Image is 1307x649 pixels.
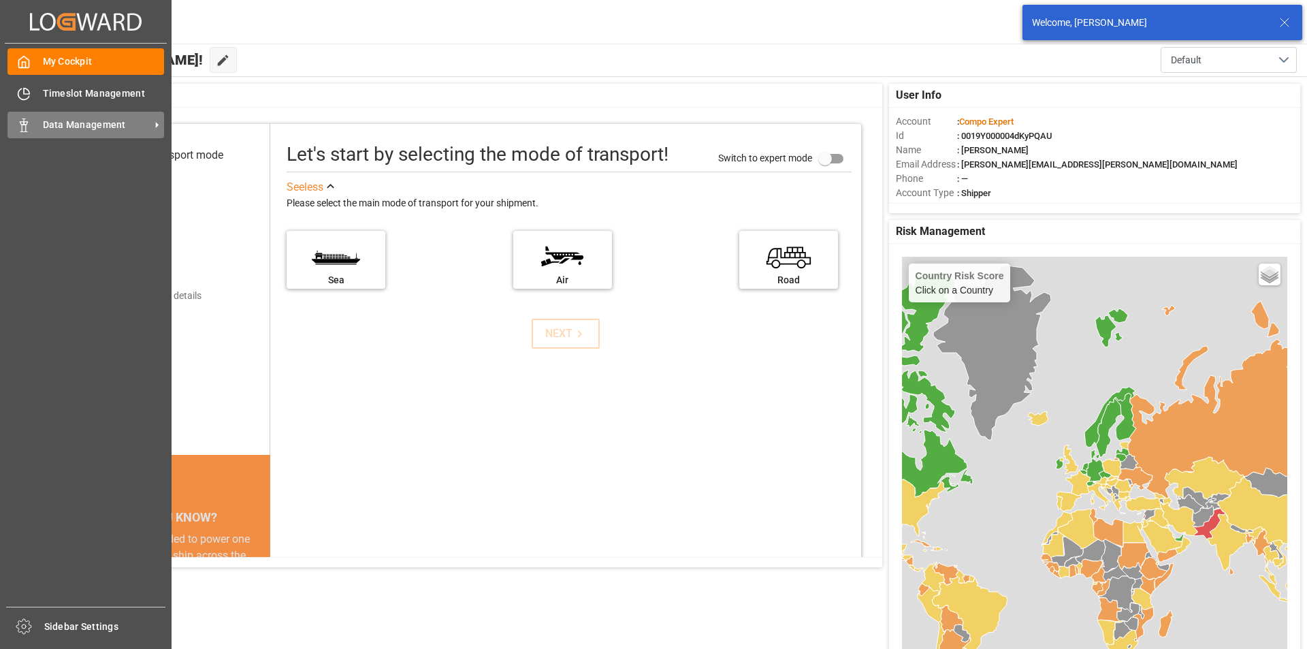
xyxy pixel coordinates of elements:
h4: Country Risk Score [916,270,1004,281]
span: User Info [896,87,941,104]
div: The energy needed to power one large container ship across the ocean in a single day is the same ... [90,531,254,629]
div: Sea [293,273,378,287]
span: : [957,116,1014,127]
div: Please select the main mode of transport for your shipment. [287,195,852,212]
span: Name [896,143,957,157]
span: Email Address [896,157,957,172]
span: : [PERSON_NAME][EMAIL_ADDRESS][PERSON_NAME][DOMAIN_NAME] [957,159,1238,170]
div: NEXT [545,326,587,342]
span: My Cockpit [43,54,165,69]
div: DID YOU KNOW? [74,503,270,531]
span: Default [1171,53,1201,67]
div: Let's start by selecting the mode of transport! [287,140,668,169]
span: Hello [PERSON_NAME]! [57,47,203,73]
span: Switch to expert mode [718,152,812,163]
span: : 0019Y000004dKyPQAU [957,131,1052,141]
span: : Shipper [957,188,991,198]
span: Phone [896,172,957,186]
a: Timeslot Management [7,80,164,106]
span: Account [896,114,957,129]
span: Timeslot Management [43,86,165,101]
span: : [PERSON_NAME] [957,145,1029,155]
button: open menu [1161,47,1297,73]
span: Sidebar Settings [44,620,166,634]
div: See less [287,179,323,195]
div: Road [746,273,831,287]
span: : — [957,174,968,184]
span: Compo Expert [959,116,1014,127]
a: Layers [1259,264,1280,285]
div: Click on a Country [916,270,1004,296]
span: Risk Management [896,223,985,240]
button: NEXT [532,319,600,349]
a: My Cockpit [7,48,164,75]
span: Account Type [896,186,957,200]
span: Data Management [43,118,150,132]
button: next slide / item [251,531,270,646]
div: Air [520,273,605,287]
div: Welcome, [PERSON_NAME] [1032,16,1266,30]
span: Id [896,129,957,143]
